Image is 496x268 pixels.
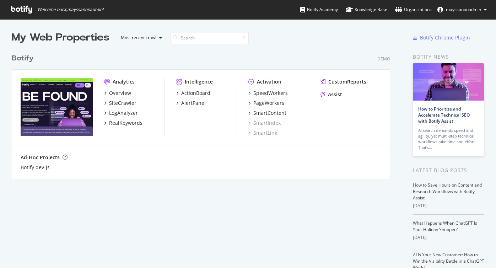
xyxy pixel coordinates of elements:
span: mayssanonadmin [446,6,481,12]
div: Botify Academy [300,6,338,13]
span: Welcome back, mayssanonadmin ! [37,7,103,12]
div: Knowledge Base [346,6,387,13]
div: Organizations [395,6,432,13]
button: mayssanonadmin [432,4,492,15]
